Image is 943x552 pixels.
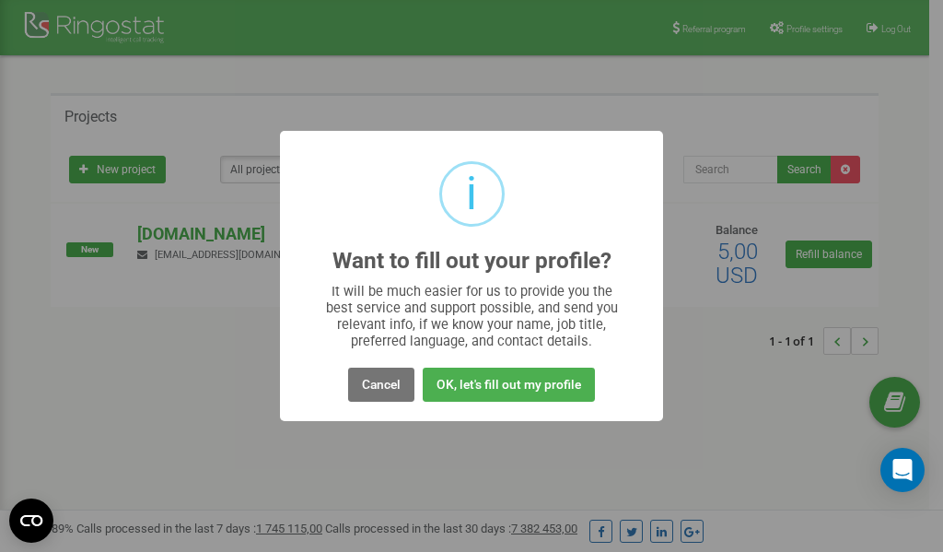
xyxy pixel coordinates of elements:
div: i [466,164,477,224]
div: Open Intercom Messenger [880,448,925,492]
div: It will be much easier for us to provide you the best service and support possible, and send you ... [317,283,627,349]
button: Open CMP widget [9,499,53,543]
h2: Want to fill out your profile? [332,249,611,274]
button: OK, let's fill out my profile [423,368,595,402]
button: Cancel [348,368,414,402]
